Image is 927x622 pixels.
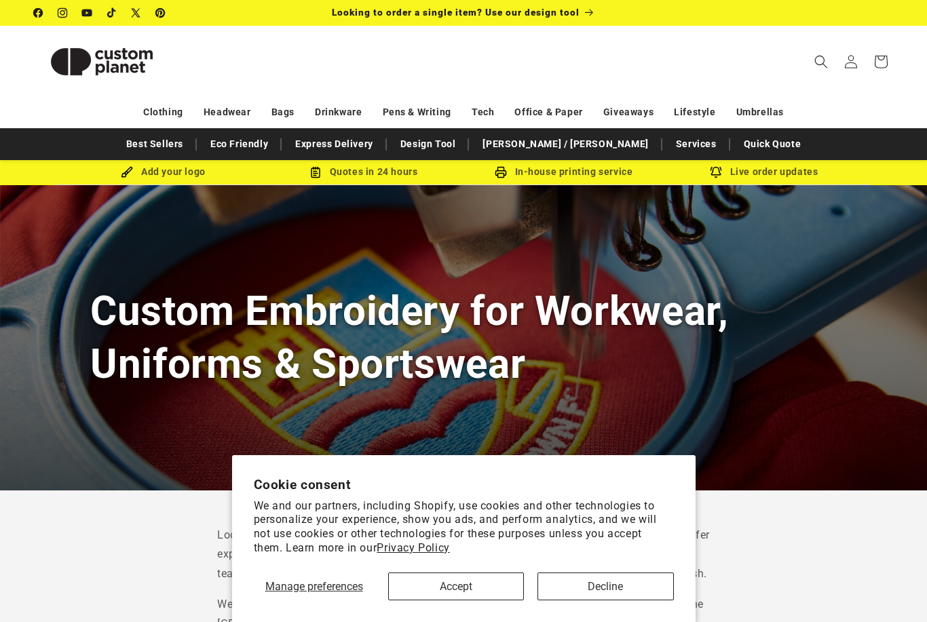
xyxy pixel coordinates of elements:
[463,163,664,180] div: In-house printing service
[514,100,582,124] a: Office & Paper
[263,163,463,180] div: Quotes in 24 hours
[537,572,673,600] button: Decline
[674,100,715,124] a: Lifestyle
[288,132,380,156] a: Express Delivery
[254,499,674,556] p: We and our partners, including Shopify, use cookies and other technologies to personalize your ex...
[204,132,275,156] a: Eco Friendly
[388,572,524,600] button: Accept
[143,100,183,124] a: Clothing
[63,163,263,180] div: Add your logo
[217,526,710,584] p: Looking to add a long-lasting, professional finish to your garments? At Custom Planet, we offer e...
[472,100,494,124] a: Tech
[669,132,723,156] a: Services
[254,572,375,600] button: Manage preferences
[254,477,674,492] h2: Cookie consent
[90,285,837,389] h1: Custom Embroidery for Workwear, Uniforms & Sportswear
[377,541,449,554] a: Privacy Policy
[736,100,784,124] a: Umbrellas
[119,132,190,156] a: Best Sellers
[315,100,362,124] a: Drinkware
[394,132,463,156] a: Design Tool
[806,47,836,77] summary: Search
[265,580,363,593] span: Manage preferences
[603,100,654,124] a: Giveaways
[476,132,655,156] a: [PERSON_NAME] / [PERSON_NAME]
[664,163,864,180] div: Live order updates
[737,132,808,156] a: Quick Quote
[710,166,722,178] img: Order updates
[383,100,451,124] a: Pens & Writing
[271,100,295,124] a: Bags
[34,31,170,92] img: Custom Planet
[495,166,507,178] img: In-house printing
[332,7,580,18] span: Looking to order a single item? Use our design tool
[29,26,175,97] a: Custom Planet
[204,100,251,124] a: Headwear
[121,166,133,178] img: Brush Icon
[309,166,322,178] img: Order Updates Icon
